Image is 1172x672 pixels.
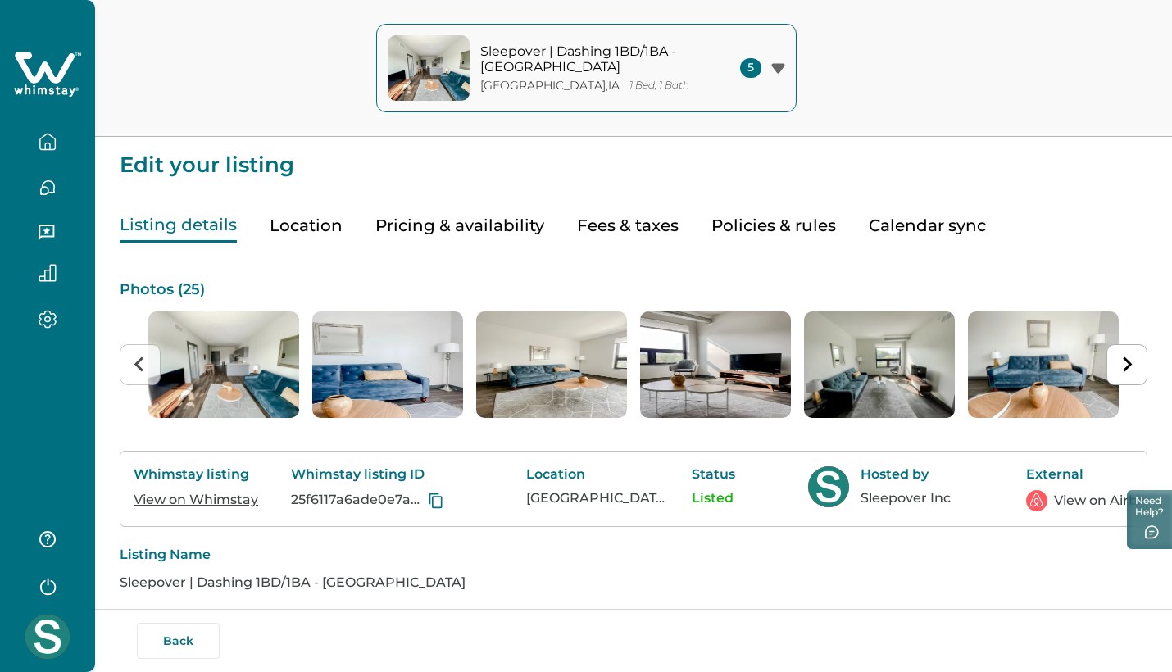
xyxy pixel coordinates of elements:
a: Sleepover | Dashing 1BD/1BA - [GEOGRAPHIC_DATA] [120,574,466,590]
button: Listing details [120,209,237,243]
p: 25f6117a6ade0e7ab810b8fd82291a7c [291,492,425,508]
p: Hosted by [861,466,1000,483]
a: View on Airbnb [1054,491,1156,511]
button: Pricing & availability [375,209,544,243]
a: View on Whimstay [134,492,258,507]
img: list-photos [312,311,463,418]
img: Whimstay Host [808,466,849,507]
p: Whimstay listing [134,466,265,483]
li: 5 of 25 [804,311,955,418]
p: [GEOGRAPHIC_DATA], [GEOGRAPHIC_DATA], [GEOGRAPHIC_DATA] [526,490,665,506]
button: Previous slide [120,344,161,385]
button: Policies & rules [711,209,836,243]
img: Whimstay Host [25,615,70,659]
img: property-cover [388,35,470,101]
p: Sleepover | Dashing 1BD/1BA - [GEOGRAPHIC_DATA] [480,43,702,75]
span: 5 [740,58,761,78]
p: Listed [692,490,782,506]
img: list-photos [476,311,627,418]
img: list-photos [148,311,299,418]
li: 3 of 25 [476,311,627,418]
button: Next slide [1106,344,1147,385]
p: [GEOGRAPHIC_DATA] , IA [480,79,620,93]
li: 1 of 25 [148,311,299,418]
li: 4 of 25 [640,311,791,418]
p: Sleepover Inc [861,490,1000,506]
img: list-photos [968,311,1119,418]
p: Location [526,466,665,483]
img: list-photos [640,311,791,418]
p: Whimstay listing ID [291,466,500,483]
button: property-coverSleepover | Dashing 1BD/1BA - [GEOGRAPHIC_DATA][GEOGRAPHIC_DATA],IA1 Bed, 1 Bath5 [376,24,797,112]
button: Back [137,623,220,659]
button: Location [270,209,343,243]
button: Calendar sync [869,209,986,243]
li: 6 of 25 [968,311,1119,418]
p: Status [692,466,782,483]
p: Photos ( 25 ) [120,282,1147,298]
p: External [1026,466,1157,483]
p: Listing Name [120,547,1147,563]
img: list-photos [804,311,955,418]
li: 2 of 25 [312,311,463,418]
p: 1 Bed, 1 Bath [629,79,689,92]
button: Fees & taxes [577,209,679,243]
p: Edit your listing [120,137,1147,176]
